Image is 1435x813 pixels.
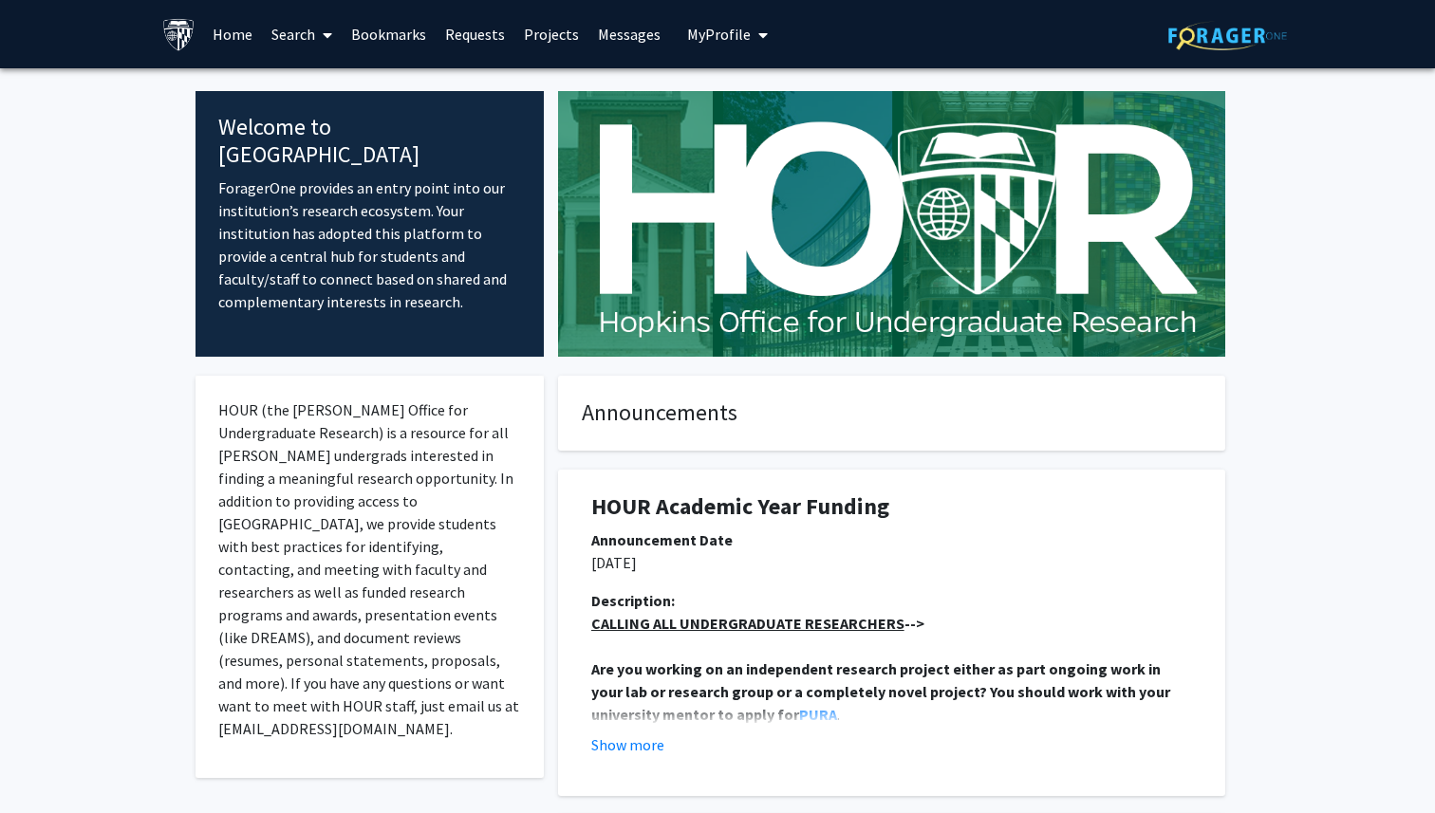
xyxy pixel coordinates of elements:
a: Messages [588,1,670,67]
div: Description: [591,589,1192,612]
a: Projects [514,1,588,67]
button: Show more [591,733,664,756]
h4: Welcome to [GEOGRAPHIC_DATA] [218,114,521,169]
a: Requests [436,1,514,67]
h4: Announcements [582,399,1202,427]
a: PURA [799,705,837,724]
strong: --> [591,614,924,633]
iframe: Chat [14,728,81,799]
strong: Are you working on an independent research project either as part ongoing work in your lab or res... [591,659,1173,724]
img: Johns Hopkins University Logo [162,18,196,51]
div: Announcement Date [591,528,1192,551]
a: Bookmarks [342,1,436,67]
a: Search [262,1,342,67]
img: Cover Image [558,91,1225,357]
p: ForagerOne provides an entry point into our institution’s research ecosystem. Your institution ha... [218,176,521,313]
p: HOUR (the [PERSON_NAME] Office for Undergraduate Research) is a resource for all [PERSON_NAME] un... [218,398,521,740]
img: ForagerOne Logo [1168,21,1287,50]
p: [DATE] [591,551,1192,574]
span: My Profile [687,25,751,44]
a: Home [203,1,262,67]
h1: HOUR Academic Year Funding [591,493,1192,521]
p: . [591,657,1192,726]
u: CALLING ALL UNDERGRADUATE RESEARCHERS [591,614,904,633]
